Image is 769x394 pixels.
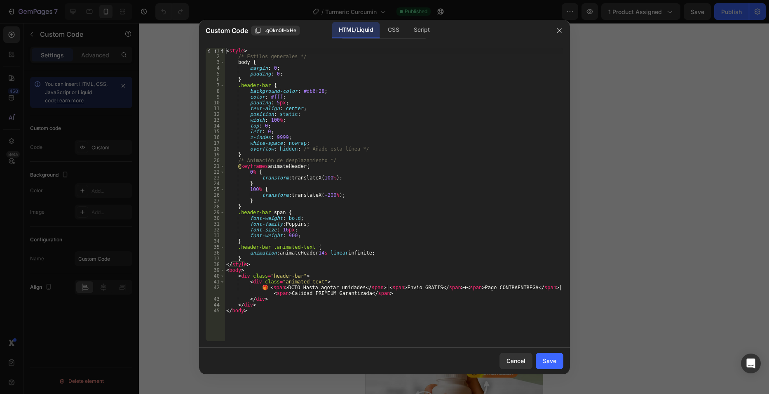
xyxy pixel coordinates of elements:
[206,273,225,279] div: 40
[206,129,225,134] div: 15
[206,83,225,88] div: 7
[206,48,225,54] div: 1
[206,106,225,111] div: 11
[206,111,225,117] div: 12
[206,158,225,163] div: 20
[206,152,225,158] div: 19
[10,27,45,35] div: Custom Code
[206,59,225,65] div: 3
[206,192,225,198] div: 26
[206,308,225,314] div: 45
[206,54,225,59] div: 2
[206,169,225,175] div: 22
[206,302,225,308] div: 44
[206,279,225,285] div: 41
[206,26,248,35] span: Custom Code
[206,256,225,262] div: 37
[332,22,380,38] div: HTML/Liquid
[206,285,225,296] div: 42
[206,77,225,83] div: 6
[206,134,225,140] div: 16
[206,71,225,77] div: 5
[206,146,225,152] div: 18
[206,267,225,273] div: 39
[206,117,225,123] div: 13
[536,353,563,369] button: Save
[506,356,525,365] div: Cancel
[206,175,225,181] div: 23
[206,140,225,146] div: 17
[206,198,225,204] div: 27
[206,88,225,94] div: 8
[499,353,532,369] button: Cancel
[206,94,225,100] div: 9
[265,27,296,34] span: .gOkn0lHxHe
[52,4,117,12] span: iPhone 15 Pro Max ( 430 px)
[206,244,225,250] div: 35
[206,233,225,238] div: 33
[206,238,225,244] div: 34
[206,210,225,215] div: 29
[206,204,225,210] div: 28
[206,227,225,233] div: 32
[206,186,225,192] div: 25
[206,296,225,302] div: 43
[206,100,225,106] div: 10
[543,356,556,365] div: Save
[206,181,225,186] div: 24
[206,65,225,71] div: 4
[175,41,348,51] div: 🎁 | + |
[206,123,225,129] div: 14
[206,262,225,267] div: 38
[206,221,225,227] div: 31
[251,26,300,35] button: .gOkn0lHxHe
[407,22,436,38] div: Script
[206,250,225,256] div: 36
[206,163,225,169] div: 21
[741,354,761,373] div: Open Intercom Messenger
[206,215,225,221] div: 30
[381,22,406,38] div: CSS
